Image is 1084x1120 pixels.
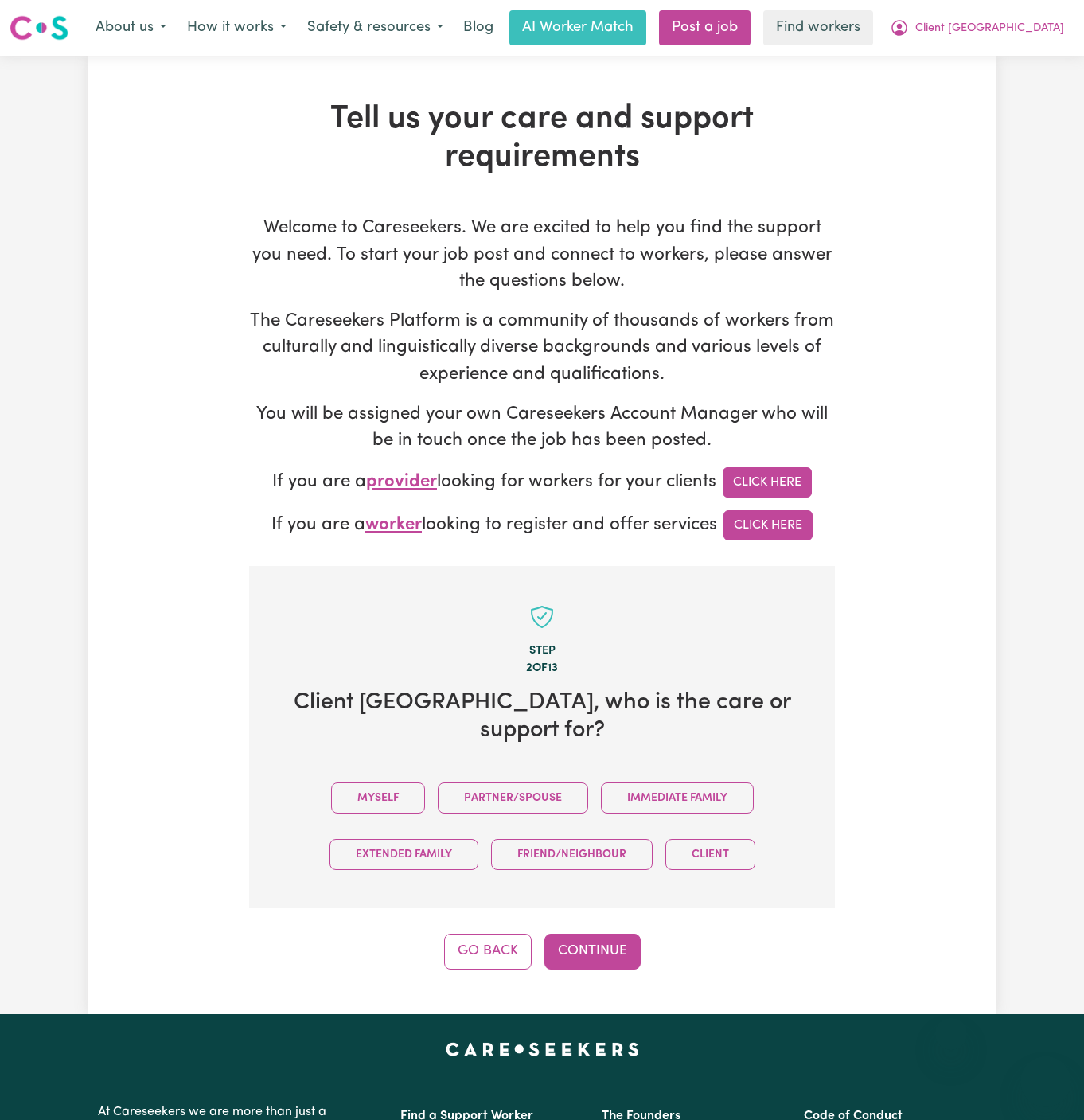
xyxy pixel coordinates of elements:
[249,510,835,540] p: If you are a looking to register and offer services
[879,11,1074,45] button: My Account
[915,20,1064,37] span: Client [GEOGRAPHIC_DATA]
[331,782,425,814] button: Myself
[659,10,751,45] a: Post a job
[249,467,835,498] p: If you are a looking for workers for your clients
[329,839,478,870] button: Extended Family
[446,1043,639,1056] a: Careseekers home page
[366,473,437,491] span: provider
[491,839,653,870] button: Friend/Neighbour
[365,516,422,534] span: worker
[509,10,646,45] a: AI Worker Match
[249,308,835,388] p: The Careseekers Platform is a community of thousands of workers from culturally and linguisticall...
[665,839,755,870] button: Client
[275,689,809,744] h2: Client [GEOGRAPHIC_DATA] , who is the care or support for?
[723,510,813,540] a: Click Here
[275,642,809,660] div: Step
[723,467,812,498] a: Click Here
[454,10,503,45] a: Blog
[85,11,177,45] button: About us
[249,100,835,177] h1: Tell us your care and support requirements
[249,215,835,295] p: Welcome to Careseekers. We are excited to help you find the support you need. To start your job p...
[544,934,641,969] button: Continue
[1020,1056,1071,1107] iframe: Button to launch messaging window
[438,782,588,814] button: Partner/Spouse
[10,10,68,46] a: Careseekers logo
[275,659,809,677] div: 2 of 13
[177,11,297,45] button: How it works
[763,10,873,45] a: Find workers
[601,782,754,814] button: Immediate Family
[10,14,68,42] img: Careseekers logo
[249,401,835,455] p: You will be assigned your own Careseekers Account Manager who will be in touch once the job has b...
[935,1018,967,1050] iframe: Close message
[444,934,532,969] button: Go Back
[297,11,454,45] button: Safety & resources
